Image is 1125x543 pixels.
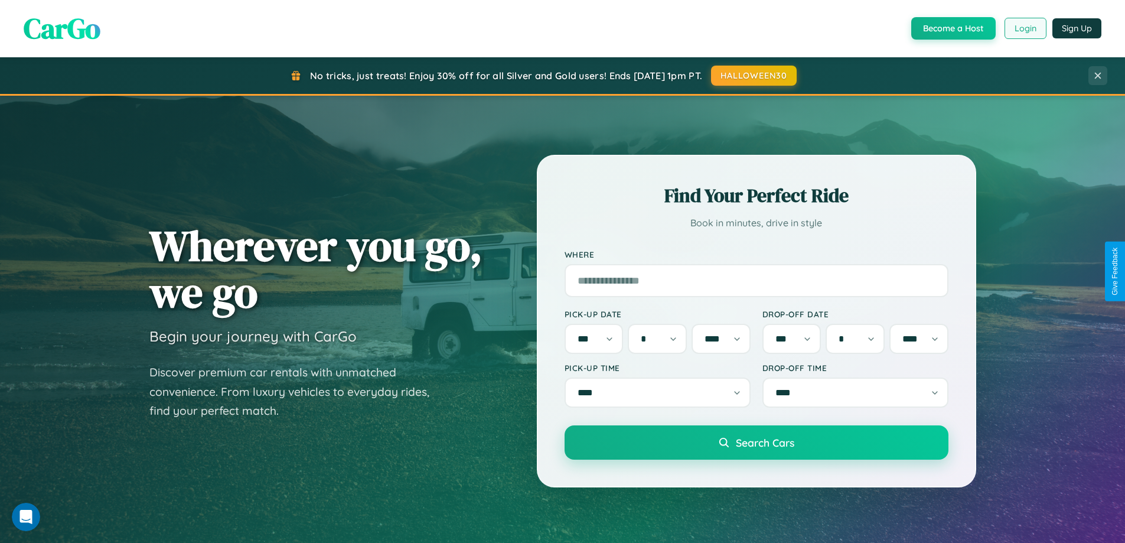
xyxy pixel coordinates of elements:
[762,309,948,319] label: Drop-off Date
[1052,18,1101,38] button: Sign Up
[149,363,445,421] p: Discover premium car rentals with unmatched convenience. From luxury vehicles to everyday rides, ...
[12,503,40,531] iframe: Intercom live chat
[565,183,948,209] h2: Find Your Perfect Ride
[1005,18,1046,39] button: Login
[149,327,357,345] h3: Begin your journey with CarGo
[565,249,948,259] label: Where
[565,425,948,460] button: Search Cars
[711,66,797,86] button: HALLOWEEN30
[149,222,482,316] h1: Wherever you go, we go
[565,309,751,319] label: Pick-up Date
[736,436,794,449] span: Search Cars
[24,9,100,48] span: CarGo
[762,363,948,373] label: Drop-off Time
[565,214,948,232] p: Book in minutes, drive in style
[911,17,996,40] button: Become a Host
[1111,248,1119,295] div: Give Feedback
[310,70,702,82] span: No tricks, just treats! Enjoy 30% off for all Silver and Gold users! Ends [DATE] 1pm PT.
[565,363,751,373] label: Pick-up Time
